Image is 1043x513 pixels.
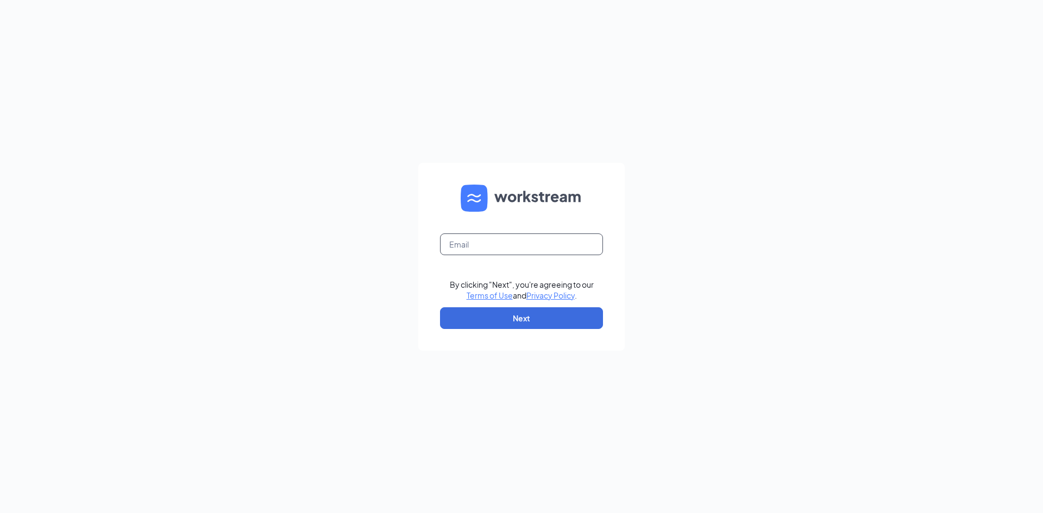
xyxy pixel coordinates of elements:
[450,279,594,301] div: By clicking "Next", you're agreeing to our and .
[461,185,582,212] img: WS logo and Workstream text
[526,290,575,300] a: Privacy Policy
[467,290,513,300] a: Terms of Use
[440,233,603,255] input: Email
[440,307,603,329] button: Next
